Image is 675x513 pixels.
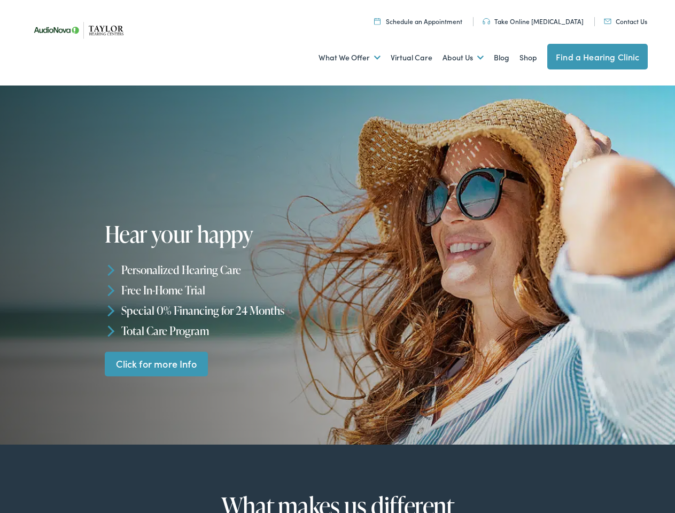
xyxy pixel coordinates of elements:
li: Special 0% Financing for 24 Months [105,300,341,321]
a: Blog [494,38,509,77]
img: utility icon [374,18,381,25]
img: utility icon [483,18,490,25]
a: Virtual Care [391,38,432,77]
li: Free In-Home Trial [105,280,341,300]
img: utility icon [604,19,611,24]
a: What We Offer [319,38,381,77]
li: Personalized Hearing Care [105,260,341,280]
a: Find a Hearing Clinic [547,44,648,69]
a: Schedule an Appointment [374,17,462,26]
a: Shop [519,38,537,77]
li: Total Care Program [105,321,341,341]
a: About Us [443,38,484,77]
a: Contact Us [604,17,647,26]
h1: Hear your happy [105,222,341,246]
a: Take Online [MEDICAL_DATA] [483,17,584,26]
a: Click for more Info [105,352,208,377]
